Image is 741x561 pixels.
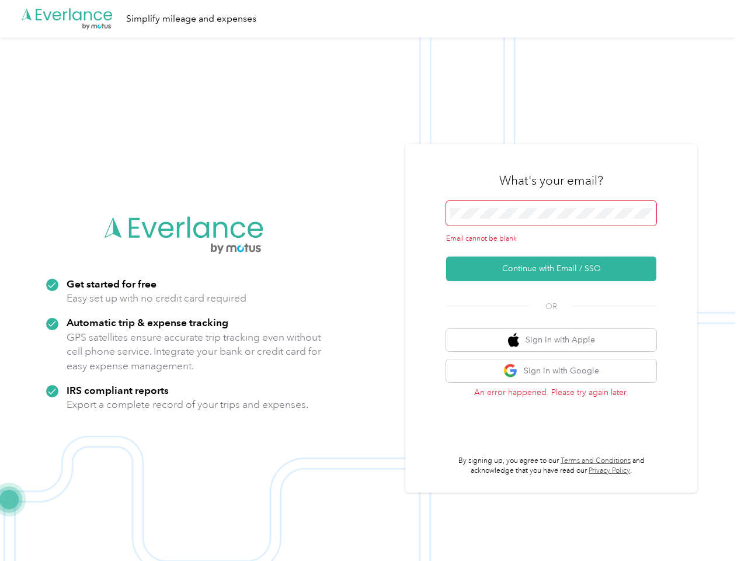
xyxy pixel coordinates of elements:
[126,12,256,26] div: Simplify mileage and expenses
[531,300,572,313] span: OR
[446,359,656,382] button: google logoSign in with Google
[446,329,656,352] button: apple logoSign in with Apple
[446,257,656,281] button: Continue with Email / SSO
[508,333,520,348] img: apple logo
[67,278,156,290] strong: Get started for free
[67,291,246,306] p: Easy set up with no credit card required
[446,456,656,476] p: By signing up, you agree to our and acknowledge that you have read our .
[446,234,656,244] div: Email cannot be blank
[589,466,630,475] a: Privacy Policy
[499,172,603,189] h3: What's your email?
[67,397,308,412] p: Export a complete record of your trips and expenses.
[67,384,169,396] strong: IRS compliant reports
[446,386,656,399] p: An error happened. Please try again later.
[67,316,228,328] strong: Automatic trip & expense tracking
[561,456,631,465] a: Terms and Conditions
[67,330,322,373] p: GPS satellites ensure accurate trip tracking even without cell phone service. Integrate your bank...
[503,363,518,378] img: google logo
